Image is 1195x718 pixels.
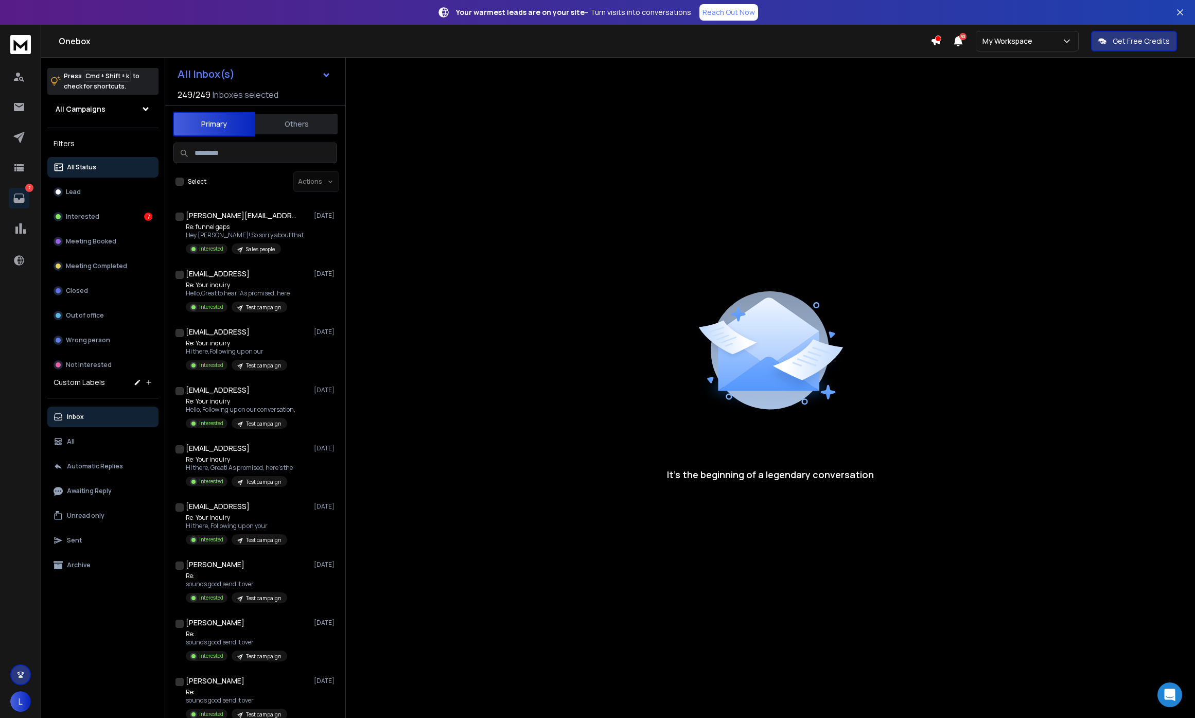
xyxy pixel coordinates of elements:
h1: [PERSON_NAME][EMAIL_ADDRESS][DOMAIN_NAME] [186,211,299,221]
button: All [47,431,159,452]
p: [DATE] [314,561,337,569]
p: Get Free Credits [1113,36,1170,46]
button: Meeting Completed [47,256,159,276]
p: All Status [67,163,96,171]
span: Cmd + Shift + k [84,70,131,82]
button: Closed [47,281,159,301]
button: Unread only [47,505,159,526]
h3: Inboxes selected [213,89,278,101]
p: Test campaign [246,420,281,428]
button: Automatic Replies [47,456,159,477]
h3: Filters [47,136,159,151]
button: L [10,691,31,712]
a: Reach Out Now [699,4,758,21]
button: Archive [47,555,159,575]
p: Archive [67,561,91,569]
h1: [EMAIL_ADDRESS] [186,269,250,279]
p: Test campaign [246,653,281,660]
p: Wrong person [66,336,110,344]
button: Get Free Credits [1091,31,1177,51]
h1: [EMAIL_ADDRESS] [186,385,250,395]
button: Primary [173,112,255,136]
p: Unread only [67,512,104,520]
p: All [67,437,75,446]
h1: [PERSON_NAME] [186,559,244,570]
h1: [PERSON_NAME] [186,618,244,628]
button: All Campaigns [47,99,159,119]
p: Lead [66,188,81,196]
p: 7 [25,184,33,192]
p: Interested [199,710,223,718]
button: Out of office [47,305,159,326]
p: Interested [66,213,99,221]
button: Wrong person [47,330,159,351]
p: Interested [199,361,223,369]
p: Not Interested [66,361,112,369]
p: Interested [199,419,223,427]
p: Interested [199,594,223,602]
p: Test campaign [246,536,281,544]
p: Test campaign [246,478,281,486]
p: Out of office [66,311,104,320]
button: Sent [47,530,159,551]
h1: [PERSON_NAME] [186,676,244,686]
p: Re: Your inquiry [186,281,290,289]
p: Automatic Replies [67,462,123,470]
p: [DATE] [314,328,337,336]
p: sounds good send it over [186,580,287,588]
p: Closed [66,287,88,295]
p: Meeting Booked [66,237,116,246]
span: 249 / 249 [178,89,210,101]
h3: Custom Labels [54,377,105,388]
p: Hello,Great to hear! As promised, here [186,289,290,297]
p: [DATE] [314,386,337,394]
p: Interested [199,303,223,311]
p: Inbox [67,413,84,421]
p: Test campaign [246,362,281,370]
button: Meeting Booked [47,231,159,252]
p: Awaiting Reply [67,487,112,495]
p: Re: [186,630,287,638]
p: Reach Out Now [702,7,755,17]
p: It’s the beginning of a legendary conversation [667,467,874,482]
p: Hi there, Great! As promised, here's the [186,464,293,472]
p: Re: [186,688,287,696]
p: [DATE] [314,444,337,452]
p: – Turn visits into conversations [456,7,691,17]
div: 7 [144,213,152,221]
p: Re: Your inquiry [186,339,287,347]
a: 7 [9,188,29,208]
p: Interested [199,245,223,253]
h1: All Campaigns [56,104,106,114]
p: Hi there, Following up on your [186,522,287,530]
button: Not Interested [47,355,159,375]
p: Re: [186,572,287,580]
p: Re: funnel gaps [186,223,305,231]
p: Press to check for shortcuts. [64,71,139,92]
p: Sales people [246,246,275,253]
button: Others [255,113,338,135]
p: Re: Your inquiry [186,397,295,406]
h1: Onebox [59,35,930,47]
p: [DATE] [314,677,337,685]
p: Hey [PERSON_NAME]! So sorry about that. [186,231,305,239]
button: Lead [47,182,159,202]
h1: [EMAIL_ADDRESS] [186,501,250,512]
button: All Inbox(s) [169,64,339,84]
p: [DATE] [314,619,337,627]
h1: [EMAIL_ADDRESS] [186,327,250,337]
p: Hello, Following up on our conversation, [186,406,295,414]
p: Interested [199,652,223,660]
span: 50 [959,33,966,40]
img: logo [10,35,31,54]
p: [DATE] [314,212,337,220]
button: Inbox [47,407,159,427]
p: Interested [199,478,223,485]
p: Test campaign [246,304,281,311]
button: Interested7 [47,206,159,227]
h1: All Inbox(s) [178,69,235,79]
button: All Status [47,157,159,178]
label: Select [188,178,206,186]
